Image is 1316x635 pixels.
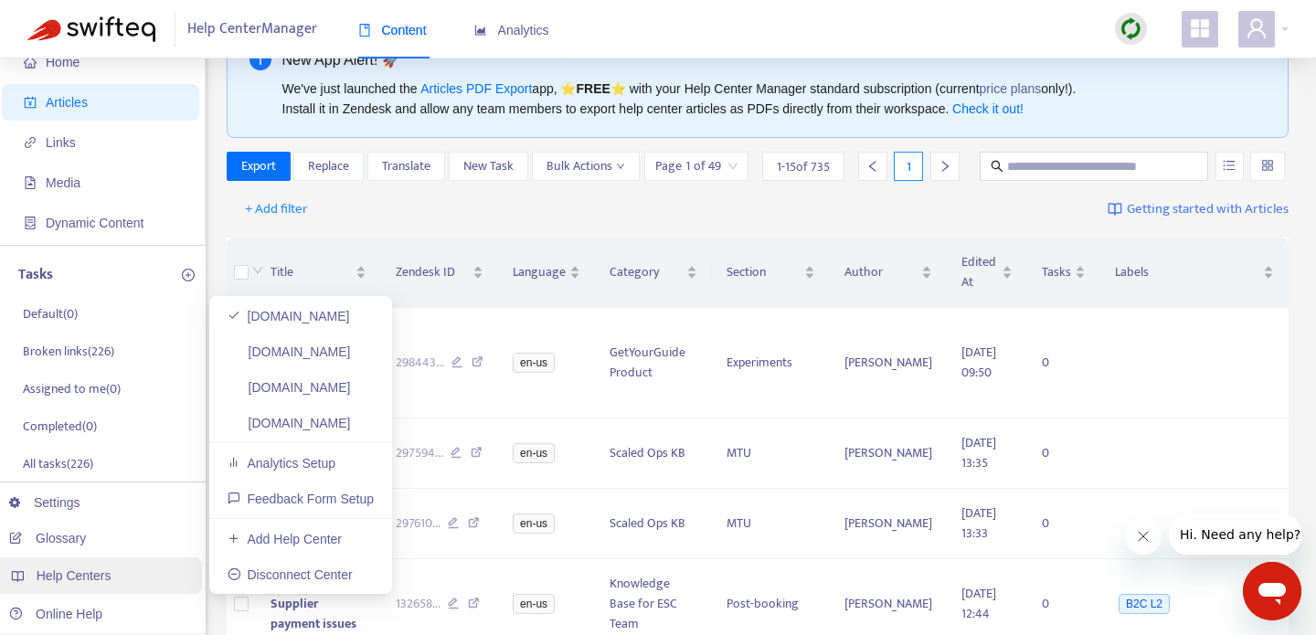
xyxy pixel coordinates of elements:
[23,417,97,436] p: Completed ( 0 )
[228,567,353,582] a: Disconnect Center
[547,156,625,176] span: Bulk Actions
[9,607,102,621] a: Online Help
[256,238,381,308] th: Title
[420,81,532,96] a: Articles PDF Export
[23,454,93,473] p: All tasks ( 226 )
[1169,514,1301,555] iframe: Message from company
[610,262,683,282] span: Category
[961,503,996,544] span: [DATE] 13:33
[9,531,86,545] a: Glossary
[1108,202,1122,217] img: image-link
[271,262,352,282] span: Title
[46,175,80,190] span: Media
[24,56,37,69] span: home
[961,583,996,624] span: [DATE] 12:44
[358,24,371,37] span: book
[228,532,342,546] a: Add Help Center
[830,418,948,489] td: [PERSON_NAME]
[712,418,829,489] td: MTU
[513,594,555,614] span: en-us
[24,217,37,229] span: container
[474,23,549,37] span: Analytics
[712,238,829,308] th: Section
[23,379,121,398] p: Assigned to me ( 0 )
[24,96,37,109] span: account-book
[532,152,640,181] button: Bulk Actionsdown
[228,380,351,395] a: [DOMAIN_NAME]
[249,48,271,70] span: info-circle
[182,269,195,281] span: plus-circle
[1125,518,1162,555] iframe: Close message
[1108,195,1289,224] a: Getting started with Articles
[616,162,625,171] span: down
[382,156,430,176] span: Translate
[939,160,951,173] span: right
[24,176,37,189] span: file-image
[1127,199,1289,220] span: Getting started with Articles
[1115,262,1259,282] span: Labels
[474,24,487,37] span: area-chart
[1223,159,1236,172] span: unordered-list
[228,344,351,359] a: [DOMAIN_NAME]
[947,238,1027,308] th: Edited At
[282,48,1248,71] div: New App Alert! 🚀
[271,573,356,634] span: [ESC] Supplier payment issues
[576,81,610,96] b: FREE
[293,152,364,181] button: Replace
[513,443,555,463] span: en-us
[513,262,566,282] span: Language
[830,308,948,418] td: [PERSON_NAME]
[396,443,443,463] span: 297594 ...
[952,101,1024,116] a: Check it out!
[1027,238,1100,308] th: Tasks
[27,16,155,42] img: Swifteq
[595,308,712,418] td: GetYourGuide Product
[1042,262,1071,282] span: Tasks
[1120,17,1142,40] img: sync.dc5367851b00ba804db3.png
[844,262,918,282] span: Author
[513,513,555,534] span: en-us
[308,156,349,176] span: Replace
[463,156,514,176] span: New Task
[727,262,800,282] span: Section
[991,160,1003,173] span: search
[228,492,374,506] a: Feedback Form Setup
[227,152,291,181] button: Export
[595,238,712,308] th: Category
[18,264,53,286] p: Tasks
[513,353,555,373] span: en-us
[1027,308,1100,418] td: 0
[961,342,996,383] span: [DATE] 09:50
[46,95,88,110] span: Articles
[367,152,445,181] button: Translate
[595,489,712,559] td: Scaled Ops KB
[24,136,37,149] span: link
[241,156,276,176] span: Export
[396,513,440,534] span: 297610 ...
[187,12,317,47] span: Help Center Manager
[961,252,998,292] span: Edited At
[1027,418,1100,489] td: 0
[231,195,322,224] button: + Add filter
[396,353,444,373] span: 298443 ...
[23,342,114,361] p: Broken links ( 226 )
[358,23,427,37] span: Content
[1189,17,1211,39] span: appstore
[228,456,335,471] a: Analytics Setup
[1215,152,1244,181] button: unordered-list
[396,262,470,282] span: Zendesk ID
[830,489,948,559] td: [PERSON_NAME]
[46,135,76,150] span: Links
[777,157,830,176] span: 1 - 15 of 735
[37,568,111,583] span: Help Centers
[228,416,351,430] a: [DOMAIN_NAME]
[961,432,996,473] span: [DATE] 13:35
[498,238,595,308] th: Language
[228,309,350,323] a: [DOMAIN_NAME]
[712,308,829,418] td: Experiments
[1100,238,1289,308] th: Labels
[381,238,499,308] th: Zendesk ID
[46,55,80,69] span: Home
[595,418,712,489] td: Scaled Ops KB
